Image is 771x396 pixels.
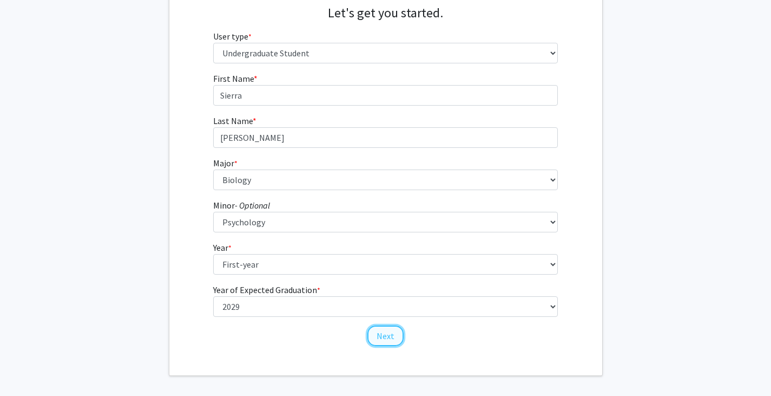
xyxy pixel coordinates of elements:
[235,200,270,211] i: - Optional
[213,73,254,84] span: First Name
[213,157,238,170] label: Major
[213,199,270,212] label: Minor
[213,115,253,126] span: Last Name
[367,326,404,346] button: Next
[213,241,232,254] label: Year
[8,347,46,388] iframe: Chat
[213,30,252,43] label: User type
[213,5,558,21] h4: Let's get you started.
[213,283,320,296] label: Year of Expected Graduation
